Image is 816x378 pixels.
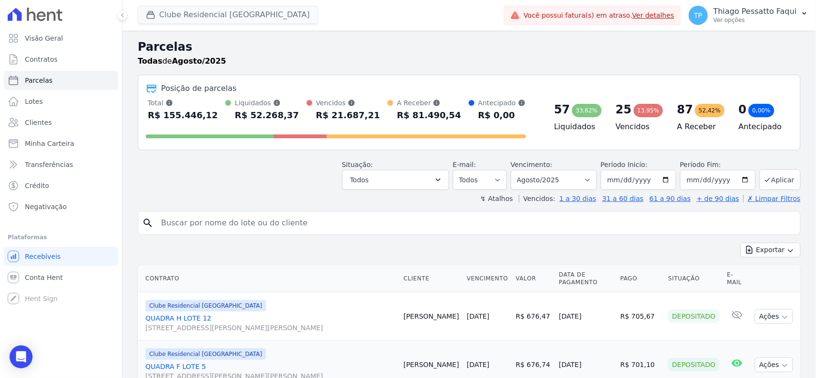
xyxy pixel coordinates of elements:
span: Conta Hent [25,273,63,282]
a: [DATE] [467,312,489,320]
a: [DATE] [467,361,489,368]
label: Situação: [342,161,373,168]
span: Parcelas [25,76,53,85]
span: Transferências [25,160,73,169]
button: TP Thiago Pessatto Faqui Ver opções [681,2,816,29]
th: E-mail [723,265,751,292]
a: Conta Hent [4,268,118,287]
span: Negativação [25,202,67,211]
span: Visão Geral [25,33,63,43]
p: Ver opções [714,16,797,24]
h4: A Receber [677,121,724,133]
th: Pago [617,265,664,292]
input: Buscar por nome do lote ou do cliente [155,213,796,233]
div: 52,42% [695,104,725,117]
span: Você possui fatura(s) em atraso. [524,11,674,21]
label: Período Fim: [680,160,756,170]
a: 61 a 90 dias [650,195,691,202]
a: Recebíveis [4,247,118,266]
span: Clube Residencial [GEOGRAPHIC_DATA] [145,300,266,311]
span: TP [694,12,702,19]
p: de [138,56,226,67]
div: R$ 52.268,37 [235,108,299,123]
button: Clube Residencial [GEOGRAPHIC_DATA] [138,6,318,24]
div: Depositado [668,358,719,371]
div: Posição de parcelas [161,83,237,94]
label: E-mail: [453,161,476,168]
th: Cliente [400,265,463,292]
span: Recebíveis [25,252,61,261]
a: Lotes [4,92,118,111]
span: Lotes [25,97,43,106]
a: + de 90 dias [697,195,739,202]
div: 13,95% [634,104,663,117]
a: Ver detalhes [632,11,674,19]
td: R$ 705,67 [617,292,664,341]
a: Transferências [4,155,118,174]
a: QUADRA H LOTE 12[STREET_ADDRESS][PERSON_NAME][PERSON_NAME] [145,313,396,333]
button: Exportar [740,243,801,257]
th: Valor [512,265,555,292]
th: Data de Pagamento [555,265,617,292]
div: R$ 21.687,21 [316,108,380,123]
div: Liquidados [235,98,299,108]
a: Contratos [4,50,118,69]
td: [DATE] [555,292,617,341]
div: 87 [677,102,693,117]
div: Antecipado [478,98,526,108]
a: ✗ Limpar Filtros [743,195,801,202]
div: R$ 81.490,54 [397,108,461,123]
label: ↯ Atalhos [480,195,513,202]
a: 31 a 60 dias [602,195,643,202]
span: Minha Carteira [25,139,74,148]
div: Vencidos [316,98,380,108]
span: Todos [350,174,369,186]
strong: Todas [138,56,163,66]
button: Aplicar [760,169,801,190]
h4: Vencidos [616,121,662,133]
div: 0 [739,102,747,117]
h4: Antecipado [739,121,785,133]
label: Vencidos: [519,195,555,202]
div: Depositado [668,310,719,323]
i: search [142,217,154,229]
a: Negativação [4,197,118,216]
th: Vencimento [463,265,512,292]
div: 25 [616,102,631,117]
div: 57 [554,102,570,117]
a: Visão Geral [4,29,118,48]
span: [STREET_ADDRESS][PERSON_NAME][PERSON_NAME] [145,323,396,333]
a: 1 a 30 dias [560,195,596,202]
span: Clientes [25,118,52,127]
div: 0,00% [749,104,774,117]
strong: Agosto/2025 [172,56,226,66]
th: Situação [664,265,723,292]
h2: Parcelas [138,38,801,56]
div: 33,62% [572,104,602,117]
th: Contrato [138,265,400,292]
td: [PERSON_NAME] [400,292,463,341]
h4: Liquidados [554,121,601,133]
a: Crédito [4,176,118,195]
div: R$ 155.446,12 [148,108,218,123]
div: Open Intercom Messenger [10,345,33,368]
span: Contratos [25,55,57,64]
button: Ações [755,309,793,324]
a: Clientes [4,113,118,132]
label: Período Inicío: [601,161,648,168]
label: Vencimento: [511,161,552,168]
div: Plataformas [8,232,114,243]
button: Todos [342,170,449,190]
td: R$ 676,47 [512,292,555,341]
span: Clube Residencial [GEOGRAPHIC_DATA] [145,348,266,360]
a: Parcelas [4,71,118,90]
button: Ações [755,357,793,372]
p: Thiago Pessatto Faqui [714,7,797,16]
span: Crédito [25,181,49,190]
div: R$ 0,00 [478,108,526,123]
div: Total [148,98,218,108]
a: Minha Carteira [4,134,118,153]
div: A Receber [397,98,461,108]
